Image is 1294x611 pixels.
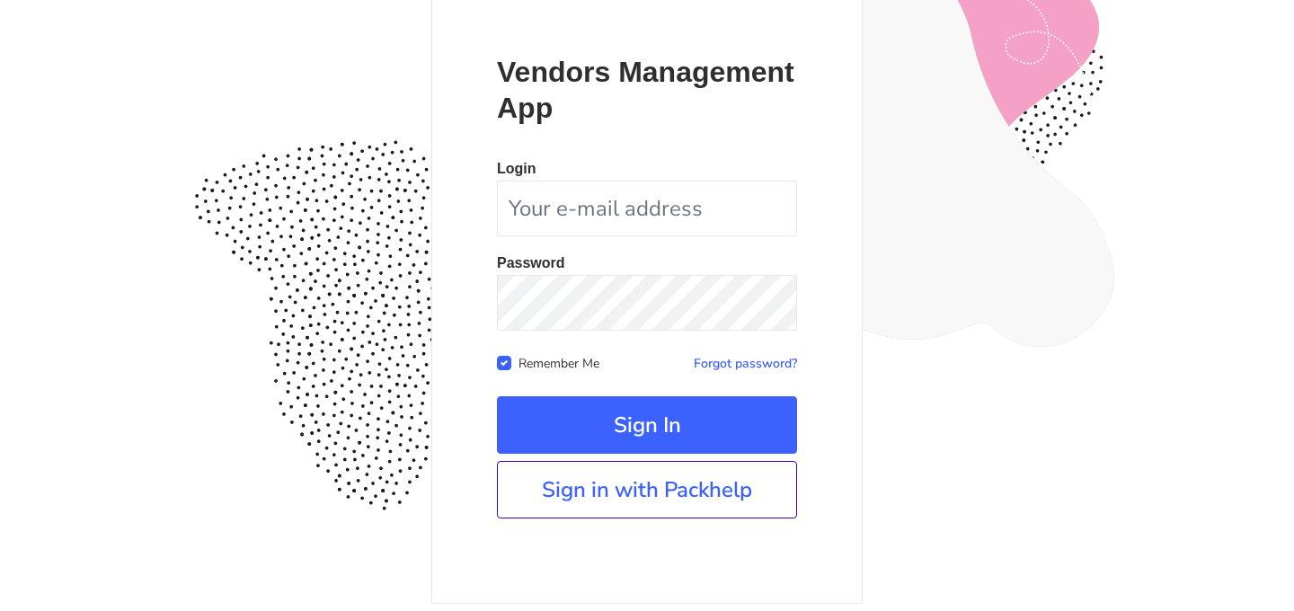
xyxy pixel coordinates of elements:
[518,352,599,372] label: Remember Me
[497,181,797,236] input: Your e-mail address
[497,54,797,126] p: Vendors Management App
[694,355,797,372] a: Forgot password?
[497,461,797,518] a: Sign in with Packhelp
[497,396,797,454] button: Sign In
[497,256,797,270] p: Password
[497,162,797,176] p: Login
